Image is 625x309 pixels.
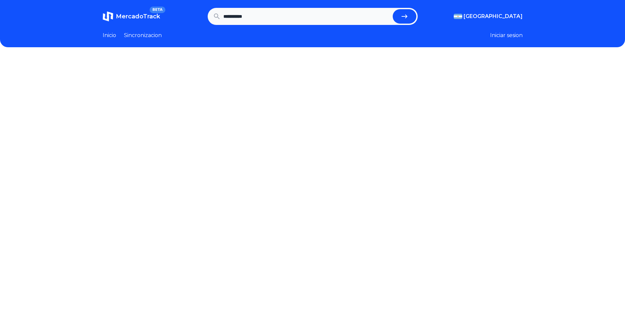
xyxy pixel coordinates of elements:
[116,13,160,20] span: MercadoTrack
[454,14,462,19] img: Argentina
[103,11,160,22] a: MercadoTrackBETA
[150,7,165,13] span: BETA
[124,31,162,39] a: Sincronizacion
[464,12,523,20] span: [GEOGRAPHIC_DATA]
[490,31,523,39] button: Iniciar sesion
[103,31,116,39] a: Inicio
[103,11,113,22] img: MercadoTrack
[454,12,523,20] button: [GEOGRAPHIC_DATA]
